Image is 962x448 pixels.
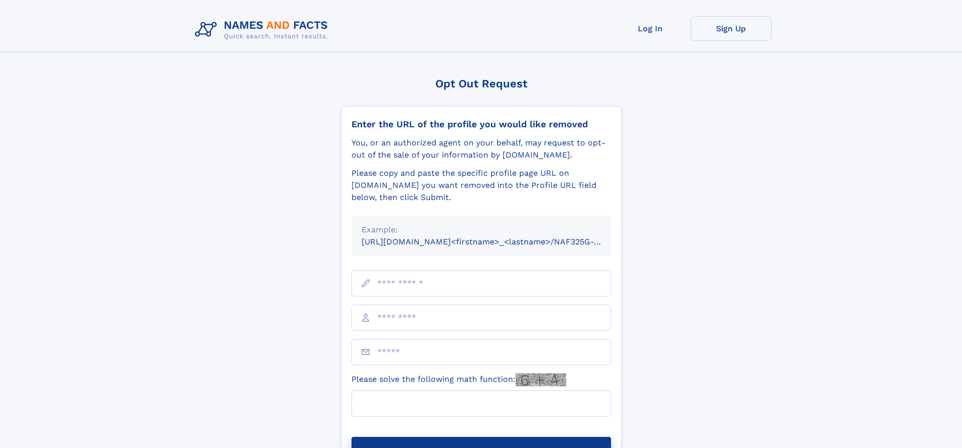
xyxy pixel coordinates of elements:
[362,224,601,236] div: Example:
[341,77,622,90] div: Opt Out Request
[351,119,611,130] div: Enter the URL of the profile you would like removed
[351,167,611,204] div: Please copy and paste the specific profile page URL on [DOMAIN_NAME] you want removed into the Pr...
[610,16,691,41] a: Log In
[362,237,630,246] small: [URL][DOMAIN_NAME]<firstname>_<lastname>/NAF325G-xxxxxxxx
[191,16,336,43] img: Logo Names and Facts
[351,137,611,161] div: You, or an authorized agent on your behalf, may request to opt-out of the sale of your informatio...
[351,373,566,386] label: Please solve the following math function:
[691,16,772,41] a: Sign Up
